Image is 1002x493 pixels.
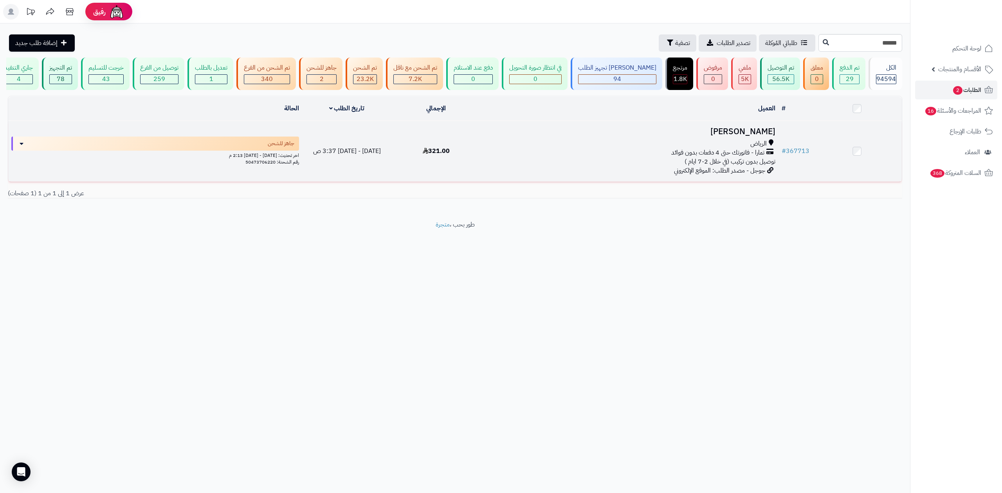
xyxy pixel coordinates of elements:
[186,58,235,90] a: تعديل بالطلب 1
[802,58,831,90] a: معلق 0
[569,58,664,90] a: [PERSON_NAME] تجهيز الطلب 94
[768,75,794,84] div: 56542
[876,63,896,72] div: الكل
[50,75,72,84] div: 78
[915,81,997,99] a: الطلبات2
[772,74,789,84] span: 56.5K
[704,63,722,72] div: مرفوض
[384,58,445,90] a: تم الشحن مع ناقل 7.2K
[664,58,695,90] a: مرتجع 1.8K
[915,39,997,58] a: لوحة التحكم
[846,74,854,84] span: 29
[758,104,775,113] a: العميل
[782,146,786,156] span: #
[949,7,995,23] img: logo-2.png
[320,74,324,84] span: 2
[235,58,297,90] a: تم الشحن من الفرع 340
[357,74,374,84] span: 23.2K
[759,58,802,90] a: تم التوصيل 56.5K
[426,104,446,113] a: الإجمالي
[938,64,981,75] span: الأقسام والمنتجات
[353,75,377,84] div: 23206
[915,164,997,182] a: السلات المتروكة368
[953,86,963,95] span: 2
[40,58,79,90] a: تم التجهيز 78
[195,63,227,72] div: تعديل بالطلب
[952,43,981,54] span: لوحة التحكم
[695,58,730,90] a: مرفوض 0
[759,34,815,52] a: طلباتي المُوكلة
[297,58,344,90] a: جاهز للشحن 2
[454,63,493,72] div: دفع عند الاستلام
[79,58,131,90] a: خرجت للتسليم 43
[510,75,561,84] div: 0
[329,104,365,113] a: تاريخ الطلب
[925,106,937,116] span: 16
[436,220,450,229] a: متجرة
[49,63,72,72] div: تم التجهيز
[4,63,33,72] div: جاري التنفيذ
[930,169,945,178] span: 368
[5,75,32,84] div: 4
[344,58,384,90] a: تم الشحن 23.2K
[445,58,500,90] a: دفع عند الاستلام 0
[782,104,786,113] a: #
[509,63,562,72] div: في انتظار صورة التحويل
[685,157,775,166] span: توصيل بدون تركيب (في خلال 2-7 ايام )
[423,146,450,156] span: 321.00
[261,74,273,84] span: 340
[471,74,475,84] span: 0
[141,75,178,84] div: 259
[533,74,537,84] span: 0
[867,58,904,90] a: الكل94594
[730,58,759,90] a: ملغي 5K
[244,63,290,72] div: تم الشحن من الفرع
[93,7,106,16] span: رفيق
[15,38,58,48] span: إضافة طلب جديد
[17,74,21,84] span: 4
[840,63,860,72] div: تم الدفع
[717,38,750,48] span: تصدير الطلبات
[153,74,165,84] span: 259
[21,4,40,22] a: تحديثات المنصة
[915,101,997,120] a: المراجعات والأسئلة16
[244,75,290,84] div: 340
[306,63,337,72] div: جاهز للشحن
[11,151,299,159] div: اخر تحديث: [DATE] - [DATE] 2:13 م
[284,104,299,113] a: الحالة
[9,34,75,52] a: إضافة طلب جديد
[245,158,299,166] span: رقم الشحنة: 50473706220
[109,4,124,20] img: ai-face.png
[699,34,757,52] a: تصدير الطلبات
[674,74,687,84] span: 1.8K
[353,63,377,72] div: تم الشحن
[195,75,227,84] div: 1
[768,63,794,72] div: تم التوصيل
[393,63,437,72] div: تم الشحن مع ناقل
[876,74,896,84] span: 94594
[268,140,294,148] span: جاهز للشحن
[915,122,997,141] a: طلبات الإرجاع
[952,85,981,95] span: الطلبات
[765,38,797,48] span: طلباتي المُوكلة
[209,74,213,84] span: 1
[925,105,981,116] span: المراجعات والأسئلة
[89,75,123,84] div: 43
[673,75,687,84] div: 1807
[811,75,823,84] div: 0
[965,147,980,158] span: العملاء
[811,63,823,72] div: معلق
[930,167,981,178] span: السلات المتروكة
[454,75,492,84] div: 0
[675,38,690,48] span: تصفية
[613,74,621,84] span: 94
[950,126,981,137] span: طلبات الإرجاع
[659,34,696,52] button: تصفية
[578,63,656,72] div: [PERSON_NAME] تجهيز الطلب
[88,63,124,72] div: خرجت للتسليم
[750,139,767,148] span: الرياض
[409,74,422,84] span: 7.2K
[484,127,775,136] h3: [PERSON_NAME]
[831,58,867,90] a: تم الدفع 29
[313,146,381,156] span: [DATE] - [DATE] 3:37 ص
